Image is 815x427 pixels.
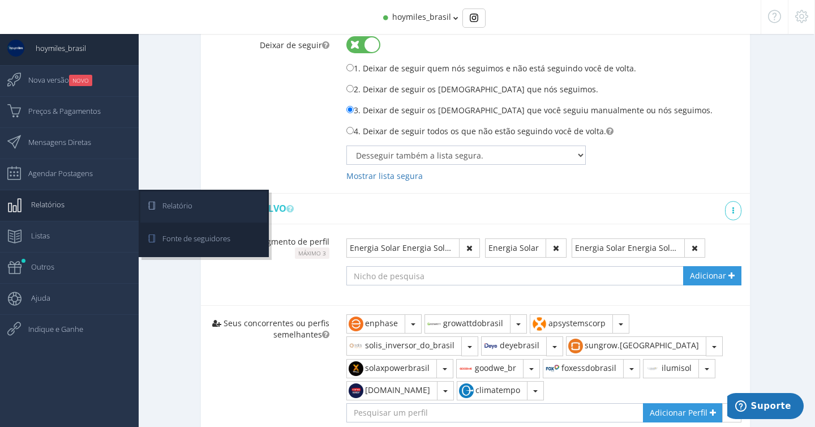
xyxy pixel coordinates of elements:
small: NOVO [69,75,92,86]
button: sungrow.[GEOGRAPHIC_DATA] [566,336,706,356]
button: goodwe_br [456,359,524,378]
span: Relatório [151,191,192,220]
button: Energia Solar [485,238,546,258]
input: Pesquisar um perfil [346,403,643,422]
span: Adicionar [690,270,726,281]
label: 2. Deixar de seguir os [DEMOGRAPHIC_DATA] que nós seguimos. [346,83,598,95]
span: hoymiles_brasil [24,34,86,62]
input: 3. Deixar de seguir os [DEMOGRAPHIC_DATA] que você seguiu manualmente ou nós seguimos. [346,106,354,113]
button: solaxpowerbrasil [346,359,437,378]
a: Relatório [140,191,267,223]
img: 24125678_1999457170070357_8492840534082060288_n.jpg [530,315,548,333]
input: 1. Deixar de seguir quem nós seguimos e não está seguindo você de volta. [346,64,354,71]
img: 277664195_393674319248566_5140934240765917830_n.jpg [457,382,475,400]
button: ilumisol [643,359,699,378]
img: 442489682_3596317983964127_7545327040768211267_n.jpg [347,382,365,400]
div: Basic example [462,8,486,28]
span: Fonte de seguidores [151,224,230,253]
img: 172147502_472967410610865_6139605194750004508_n.jpg [425,315,443,333]
a: Mostrar lista segura [346,170,423,181]
span: Listas [20,221,50,250]
a: Adicionar [683,266,741,285]
a: Fonte de seguidores [140,224,267,255]
img: 78722945_2624697754251448_1020638045193371648_n.jpg [347,337,365,355]
span: Preços & Pagamentos [17,97,101,125]
button: Energia Solar Energia Solar Energia Fotovoltaica Energia [572,238,685,258]
button: deyebrasil [481,336,547,356]
small: Máximo 3 [295,247,329,259]
input: Nicho de pesquisa [346,266,664,285]
button: Energia Solar Energia Solar Energia Fotovoltaica Energia Fotovoltaica [346,238,460,258]
label: 1. Deixar de seguir quem nós seguimos e não está seguindo você de volta. [346,62,636,74]
span: Ajuda [20,284,50,312]
label: Deixar de seguir [201,28,338,51]
span: Indique e Ganhe [17,315,83,343]
img: 119550553_961991450979258_4266865308604073848_n.jpg [347,315,365,333]
button: foxessdobrasil [543,359,624,378]
span: Adicionar Perfil [650,407,707,418]
select: Mostrar lista segura [346,146,586,165]
span: Relatórios [20,190,65,219]
span: hoymiles_brasil [392,11,451,22]
span: Nova versão [17,66,92,94]
img: 337522232_3073745639587899_961118757846263215_n.jpg [543,360,561,378]
button: solis_inversor_do_brasil [346,336,462,356]
img: 433238387_963566942020993_2538703802820495126_n.jpg [644,360,662,378]
button: climatempo [457,381,527,400]
img: 311215218_200724662397219_9187428323694030997_n.jpg [457,360,475,378]
span: Outros [20,253,54,281]
label: 4. Deixar de seguir todos os que não estão seguindo você de volta. [346,125,606,137]
a: Adicionar Perfil [643,403,723,422]
button: enphase [346,314,405,334]
input: 2. Deixar de seguir os [DEMOGRAPHIC_DATA] que nós seguimos. [346,85,354,92]
label: 3. Deixar de seguir os [DEMOGRAPHIC_DATA] que você seguiu manualmente ou nós seguimos. [346,104,713,116]
img: Instagram_simple_icon.svg [470,14,478,22]
img: 450798591_851123813539885_6643795324185686069_n.jpg [347,360,365,378]
span: Seus concorrentes ou perfis semelhantes [224,318,329,340]
input: 4. Deixar de seguir todos os que não estão seguindo você de volta. [346,127,354,134]
div: Seu segmento de perfil [201,225,338,267]
span: Agendar Postagens [17,159,93,187]
button: apsystemscorp [530,314,613,334]
button: growattdobrasil [424,314,511,334]
img: 302088259_429435622554623_6744414603493037501_n.jpg [567,337,585,355]
span: Mensagens Diretas [17,128,91,156]
button: [DOMAIN_NAME] [346,381,437,400]
img: 328529003_1550925318722960_8350791331091930258_n.jpg [482,337,500,355]
img: User Image [7,40,24,57]
iframe: Abre um widget para que você possa encontrar mais informações [727,393,804,421]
